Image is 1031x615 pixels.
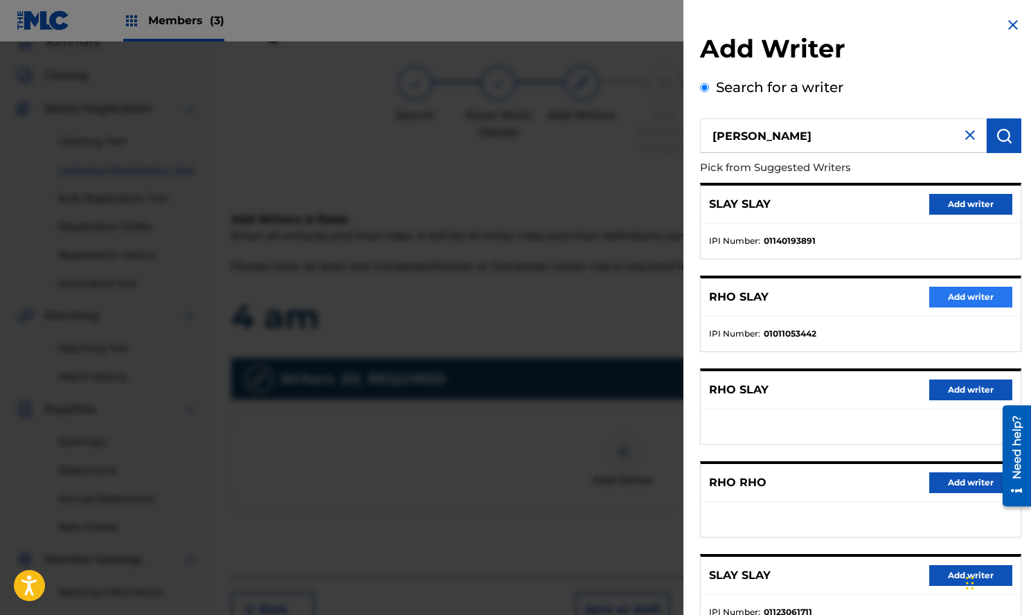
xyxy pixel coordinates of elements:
[709,196,771,213] p: SLAY SLAY
[966,562,974,604] div: Drag
[962,549,1031,615] iframe: Chat Widget
[709,474,766,491] p: RHO RHO
[709,567,771,584] p: SLAY SLAY
[764,235,816,247] strong: 01140193891
[709,382,769,398] p: RHO SLAY
[700,118,987,153] input: Search writer's name or IPI Number
[929,565,1012,586] button: Add writer
[996,127,1012,144] img: Search Works
[123,12,140,29] img: Top Rightsholders
[992,397,1031,515] iframe: Resource Center
[709,328,760,340] span: IPI Number :
[700,33,1021,69] h2: Add Writer
[210,14,224,27] span: (3)
[709,235,760,247] span: IPI Number :
[962,127,978,143] img: close
[17,10,70,30] img: MLC Logo
[764,328,816,340] strong: 01011053442
[929,472,1012,493] button: Add writer
[716,79,843,96] label: Search for a writer
[709,289,769,305] p: RHO SLAY
[929,194,1012,215] button: Add writer
[929,287,1012,307] button: Add writer
[929,380,1012,400] button: Add writer
[148,12,224,28] span: Members
[700,153,942,183] p: Pick from Suggested Writers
